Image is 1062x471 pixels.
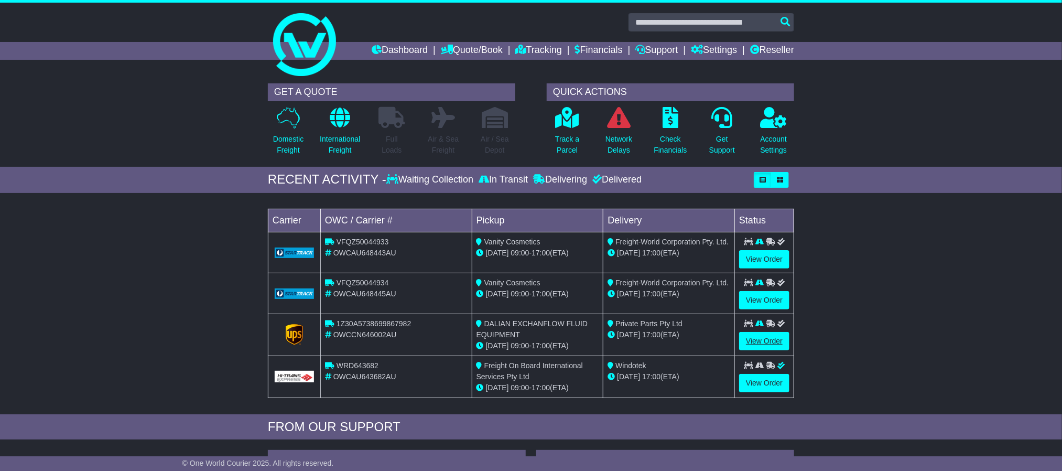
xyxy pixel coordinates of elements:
[273,134,304,156] p: Domestic Freight
[286,324,304,345] img: GetCarrierServiceLogo
[750,42,794,60] a: Reseller
[333,330,397,339] span: OWCCN646002AU
[333,290,396,298] span: OWCAU648445AU
[555,106,580,162] a: Track aParcel
[337,319,411,328] span: 1Z30A5738699867982
[654,134,687,156] p: Check Financials
[484,279,540,287] span: Vanity Cosmetics
[635,42,678,60] a: Support
[268,209,321,232] td: Carrier
[642,290,660,298] span: 17:00
[476,319,588,339] span: DALIAN EXCHANFLOW FLUID EQUIPMENT
[608,288,730,299] div: (ETA)
[182,459,334,467] span: © One World Courier 2025. All rights reserved.
[511,341,529,350] span: 09:00
[761,134,787,156] p: Account Settings
[333,372,396,381] span: OWCAU643682AU
[441,42,503,60] a: Quote/Book
[617,290,640,298] span: [DATE]
[739,374,789,392] a: View Order
[532,249,550,257] span: 17:00
[691,42,737,60] a: Settings
[654,106,688,162] a: CheckFinancials
[476,174,530,186] div: In Transit
[476,382,599,393] div: - (ETA)
[428,134,459,156] p: Air & Sea Freight
[476,340,599,351] div: - (ETA)
[760,106,788,162] a: AccountSettings
[709,106,735,162] a: GetSupport
[268,172,386,187] div: RECENT ACTIVITY -
[617,249,640,257] span: [DATE]
[275,248,314,258] img: GetCarrierServiceLogo
[642,372,660,381] span: 17:00
[615,238,729,246] span: Freight-World Corporation Pty. Ltd.
[516,42,562,60] a: Tracking
[268,83,515,101] div: GET A QUOTE
[603,209,735,232] td: Delivery
[476,288,599,299] div: - (ETA)
[608,248,730,259] div: (ETA)
[735,209,794,232] td: Status
[337,279,389,287] span: VFQZ50044934
[739,332,789,350] a: View Order
[615,319,682,328] span: Private Parts Pty Ltd
[547,83,794,101] div: QUICK ACTIONS
[617,330,640,339] span: [DATE]
[337,361,378,370] span: WRD643682
[486,249,509,257] span: [DATE]
[275,371,314,382] img: GetCarrierServiceLogo
[337,238,389,246] span: VFQZ50044933
[476,361,583,381] span: Freight On Board International Services Pty Ltd
[333,249,396,257] span: OWCAU648443AU
[617,372,640,381] span: [DATE]
[739,250,789,269] a: View Order
[319,106,361,162] a: InternationalFreight
[555,134,579,156] p: Track a Parcel
[486,383,509,392] span: [DATE]
[486,290,509,298] span: [DATE]
[268,420,794,435] div: FROM OUR SUPPORT
[486,341,509,350] span: [DATE]
[642,330,660,339] span: 17:00
[575,42,623,60] a: Financials
[608,371,730,382] div: (ETA)
[476,248,599,259] div: - (ETA)
[275,288,314,299] img: GetCarrierServiceLogo
[484,238,540,246] span: Vanity Cosmetics
[472,209,603,232] td: Pickup
[605,134,632,156] p: Network Delays
[321,209,472,232] td: OWC / Carrier #
[739,291,789,309] a: View Order
[608,329,730,340] div: (ETA)
[481,134,509,156] p: Air / Sea Depot
[532,290,550,298] span: 17:00
[530,174,590,186] div: Delivering
[372,42,428,60] a: Dashboard
[615,279,729,287] span: Freight-World Corporation Pty. Ltd.
[709,134,735,156] p: Get Support
[642,249,660,257] span: 17:00
[532,383,550,392] span: 17:00
[511,383,529,392] span: 09:00
[511,249,529,257] span: 09:00
[273,106,304,162] a: DomesticFreight
[320,134,360,156] p: International Freight
[511,290,529,298] span: 09:00
[605,106,633,162] a: NetworkDelays
[386,174,476,186] div: Waiting Collection
[378,134,405,156] p: Full Loads
[590,174,642,186] div: Delivered
[532,341,550,350] span: 17:00
[615,361,646,370] span: Windotek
